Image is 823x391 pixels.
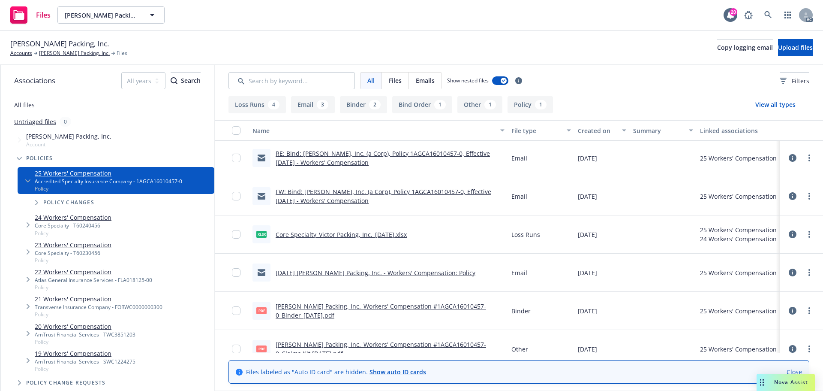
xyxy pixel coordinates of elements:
div: 24 Workers' Compensation [700,234,777,243]
div: File type [511,126,562,135]
div: 25 Workers' Compensation [700,154,777,163]
a: [PERSON_NAME] Packing, Inc. [39,49,110,57]
button: Filters [780,72,809,89]
span: Policy [35,257,111,264]
span: [DATE] [578,306,597,315]
span: Policy [35,311,162,318]
button: Name [249,120,508,141]
span: [DATE] [578,154,597,163]
a: Switch app [779,6,796,24]
button: Upload files [778,39,813,56]
svg: Search [171,77,177,84]
span: Binder [511,306,531,315]
span: Nova Assist [774,379,808,386]
span: [DATE] [578,230,597,239]
a: Untriaged files [14,117,56,126]
span: Email [511,154,527,163]
span: All [367,76,375,85]
a: [DATE] [PERSON_NAME] Packing, Inc. - Workers' Compensation: Policy [276,269,475,277]
button: Linked associations [697,120,780,141]
a: more [804,191,814,201]
span: Policy changes [43,200,94,205]
span: Files labeled as "Auto ID card" are hidden. [246,367,426,376]
div: 20 [730,8,737,16]
div: Transverse Insurance Company - FORWC0000000300 [35,303,162,311]
a: 25 Workers' Compensation [35,169,182,178]
div: Atlas General Insurance Services - FLA018125-00 [35,276,152,284]
button: Copy logging email [717,39,773,56]
button: Other [457,96,502,113]
input: Toggle Row Selected [232,192,240,200]
a: more [804,306,814,316]
a: more [804,267,814,278]
input: Toggle Row Selected [232,345,240,353]
div: Summary [633,126,683,135]
a: [PERSON_NAME] Packing, Inc._Workers' Compensation #1AGCA16010457-0_Binder_[DATE].pdf [276,302,486,319]
span: [PERSON_NAME] Packing, Inc. [65,11,139,20]
button: SearchSearch [171,72,201,89]
a: 20 Workers' Compensation [35,322,135,331]
button: Nova Assist [757,374,815,391]
a: [PERSON_NAME] Packing, Inc._Workers' Compensation #1AGCA16010457-0_Claims Kit [DATE].pdf [276,340,486,358]
input: Toggle Row Selected [232,268,240,277]
div: Core Specialty - T60240456 [35,222,111,229]
span: [DATE] [578,345,597,354]
span: Policy change requests [26,380,105,385]
span: Policy [35,338,135,346]
a: Show auto ID cards [369,368,426,376]
div: 25 Workers' Compensation [700,268,777,277]
span: Policy [35,365,135,373]
a: 19 Workers' Compensation [35,349,135,358]
span: Filters [792,76,809,85]
span: Policies [26,156,53,161]
input: Search by keyword... [228,72,355,89]
button: Bind Order [392,96,452,113]
div: 0 [60,117,71,127]
span: Policy [35,230,111,237]
a: Search [760,6,777,24]
a: All files [14,101,35,109]
a: 24 Workers' Compensation [35,213,111,222]
span: xlsx [256,231,267,237]
span: Copy logging email [717,43,773,52]
button: Created on [574,120,630,141]
span: Email [511,268,527,277]
button: Email [291,96,335,113]
a: 21 Workers' Compensation [35,294,162,303]
span: pdf [256,346,267,352]
button: Summary [630,120,696,141]
div: Core Specialty - T60230456 [35,249,111,257]
a: RE: Bind: [PERSON_NAME], Inc. (a Corp), Policy 1AGCA16010457-0, Effective [DATE] - Workers' Compe... [276,149,490,167]
div: Search [171,73,201,89]
div: Created on [578,126,617,135]
a: 22 Workers' Compensation [35,267,152,276]
div: AmTrust Financial Services - SWC1224275 [35,358,135,365]
span: Policy [35,185,182,192]
div: Name [252,126,495,135]
span: Loss Runs [511,230,540,239]
a: Report a Bug [740,6,757,24]
div: 25 Workers' Compensation [700,225,777,234]
input: Toggle Row Selected [232,306,240,315]
a: Files [7,3,54,27]
div: 25 Workers' Compensation [700,306,777,315]
span: [PERSON_NAME] Packing, Inc. [26,132,111,141]
button: File type [508,120,574,141]
div: Linked associations [700,126,777,135]
input: Select all [232,126,240,135]
a: Close [787,367,802,376]
div: 1 [484,100,496,109]
button: [PERSON_NAME] Packing, Inc. [57,6,165,24]
span: [DATE] [578,268,597,277]
div: 1 [434,100,446,109]
div: 4 [268,100,279,109]
button: View all types [742,96,809,113]
span: Policy [35,284,152,291]
span: Files [389,76,402,85]
div: 3 [317,100,328,109]
div: Drag to move [757,374,767,391]
div: Accredited Specialty Insurance Company - 1AGCA16010457-0 [35,178,182,185]
span: Filters [780,76,809,85]
button: Loss Runs [228,96,286,113]
div: 25 Workers' Compensation [700,345,777,354]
